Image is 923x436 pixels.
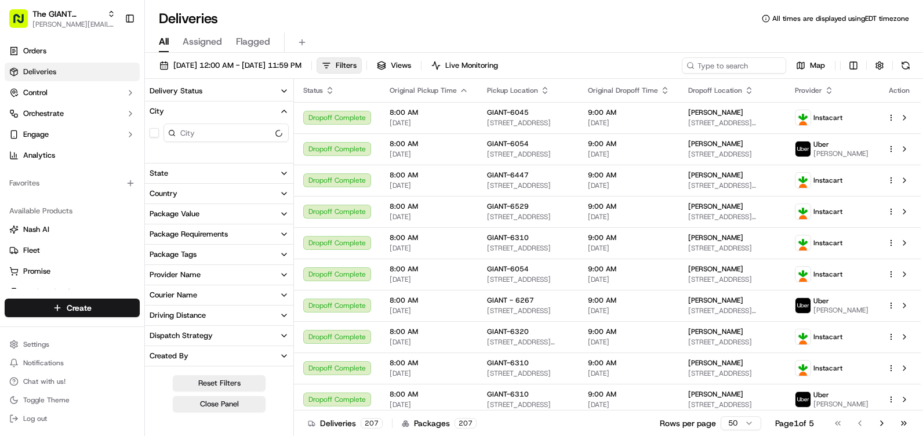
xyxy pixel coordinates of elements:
[810,60,825,71] span: Map
[23,150,55,161] span: Analytics
[487,390,529,399] span: GIANT-6310
[390,150,468,159] span: [DATE]
[588,212,670,221] span: [DATE]
[145,163,293,183] button: State
[67,302,92,314] span: Create
[23,168,89,180] span: Knowledge Base
[795,329,811,344] img: profile_instacart_ahold_partner.png
[150,188,177,199] div: Country
[487,337,569,347] span: [STREET_ADDRESS][PERSON_NAME][PERSON_NAME]
[588,233,670,242] span: 9:00 AM
[145,81,293,101] button: Delivery Status
[688,233,743,242] span: [PERSON_NAME]
[145,346,293,366] button: Created By
[30,75,209,87] input: Got a question? Start typing here...
[813,176,842,185] span: Instacart
[5,241,140,260] button: Fleet
[390,86,457,95] span: Original Pickup Time
[23,287,79,297] span: Product Catalog
[390,170,468,180] span: 8:00 AM
[795,267,811,282] img: profile_instacart_ahold_partner.png
[795,110,811,125] img: profile_instacart_ahold_partner.png
[487,212,569,221] span: [STREET_ADDRESS]
[183,35,222,49] span: Assigned
[150,229,228,239] div: Package Requirements
[688,327,743,336] span: [PERSON_NAME]
[795,361,811,376] img: profile_instacart_ahold_partner.png
[813,149,869,158] span: [PERSON_NAME]
[390,275,468,284] span: [DATE]
[795,235,811,250] img: profile_instacart_ahold_partner.png
[775,417,814,429] div: Page 1 of 5
[813,306,869,315] span: [PERSON_NAME]
[588,400,670,409] span: [DATE]
[487,244,569,253] span: [STREET_ADDRESS]
[5,63,140,81] a: Deliveries
[795,173,811,188] img: profile_instacart_ahold_partner.png
[487,202,529,211] span: GIANT-6529
[487,306,569,315] span: [STREET_ADDRESS]
[390,244,468,253] span: [DATE]
[688,390,743,399] span: [PERSON_NAME]
[23,358,64,368] span: Notifications
[688,275,776,284] span: [STREET_ADDRESS]
[390,358,468,368] span: 8:00 AM
[5,336,140,353] button: Settings
[236,35,270,49] span: Flagged
[12,46,211,65] p: Welcome 👋
[588,139,670,148] span: 9:00 AM
[150,270,201,280] div: Provider Name
[588,86,658,95] span: Original Dropoff Time
[688,150,776,159] span: [STREET_ADDRESS]
[32,20,115,29] span: [PERSON_NAME][EMAIL_ADDRESS][PERSON_NAME][DOMAIN_NAME]
[487,358,529,368] span: GIANT-6310
[390,202,468,211] span: 8:00 AM
[813,270,842,279] span: Instacart
[173,60,301,71] span: [DATE] 12:00 AM - [DATE] 11:59 PM
[487,118,569,128] span: [STREET_ADDRESS]
[9,224,135,235] a: Nash AI
[115,197,140,205] span: Pylon
[110,168,186,180] span: API Documentation
[688,400,776,409] span: [STREET_ADDRESS]
[5,202,140,220] div: Available Products
[688,337,776,347] span: [STREET_ADDRESS]
[487,233,529,242] span: GIANT-6310
[487,139,529,148] span: GIANT-6054
[23,377,66,386] span: Chat with us!
[791,57,830,74] button: Map
[487,86,538,95] span: Pickup Location
[682,57,786,74] input: Type to search
[688,296,743,305] span: [PERSON_NAME]
[795,298,811,313] img: profile_uber_ahold_partner.png
[372,57,416,74] button: Views
[150,290,197,300] div: Courier Name
[23,108,64,119] span: Orchestrate
[5,5,120,32] button: The GIANT Company[PERSON_NAME][EMAIL_ADDRESS][PERSON_NAME][DOMAIN_NAME]
[5,125,140,144] button: Engage
[390,337,468,347] span: [DATE]
[813,113,842,122] span: Instacart
[390,118,468,128] span: [DATE]
[145,285,293,305] button: Courier Name
[487,181,569,190] span: [STREET_ADDRESS]
[9,287,135,297] a: Product Catalog
[688,244,776,253] span: [STREET_ADDRESS]
[487,400,569,409] span: [STREET_ADDRESS]
[308,417,383,429] div: Deliveries
[98,169,107,179] div: 💻
[145,204,293,224] button: Package Value
[32,8,103,20] span: The GIANT Company
[588,108,670,117] span: 9:00 AM
[390,181,468,190] span: [DATE]
[145,224,293,244] button: Package Requirements
[487,369,569,378] span: [STREET_ADDRESS]
[145,184,293,204] button: Country
[163,123,289,142] input: City
[23,395,70,405] span: Toggle Theme
[23,88,48,98] span: Control
[487,296,534,305] span: GIANT - 6267
[12,169,21,179] div: 📗
[688,306,776,315] span: [STREET_ADDRESS][PERSON_NAME]
[660,417,716,429] p: Rows per page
